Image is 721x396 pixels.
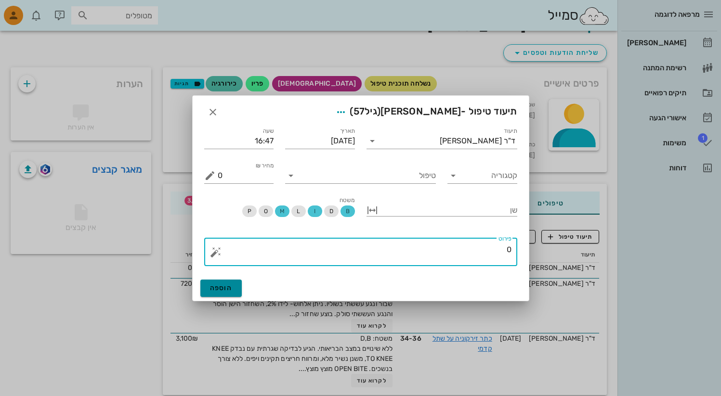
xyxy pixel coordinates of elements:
[498,235,511,243] label: פירוט
[256,162,274,169] label: מחיר ₪
[297,205,300,217] span: L
[440,137,515,145] div: ד"ר [PERSON_NAME]
[314,205,315,217] span: I
[263,205,267,217] span: O
[340,128,355,135] label: תאריך
[210,284,233,292] span: הוספה
[340,197,354,204] span: משטח
[367,133,517,149] div: תיעודד"ר [PERSON_NAME]
[350,105,380,117] span: (גיל )
[380,105,461,117] span: [PERSON_NAME]
[354,105,365,117] span: 57
[279,205,284,217] span: M
[329,205,333,217] span: D
[263,128,274,135] label: שעה
[345,205,349,217] span: B
[204,170,216,181] button: מחיר ₪ appended action
[247,205,251,217] span: P
[332,103,517,121] span: תיעוד טיפול -
[200,280,242,297] button: הוספה
[504,128,517,135] label: תיעוד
